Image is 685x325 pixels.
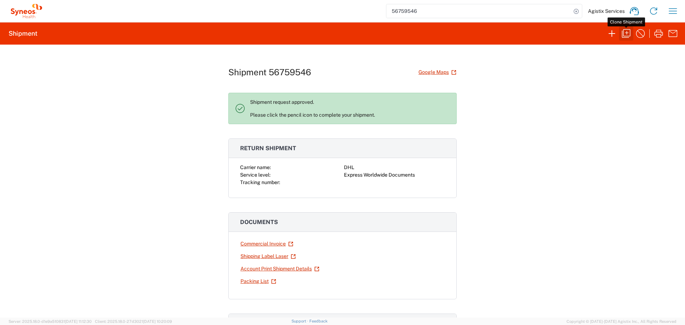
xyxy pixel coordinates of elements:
[9,29,37,38] h2: Shipment
[240,250,296,263] a: Shipping Label Laser
[240,238,294,250] a: Commercial Invoice
[9,319,92,324] span: Server: 2025.18.0-d1e9a510831
[567,318,676,325] span: Copyright © [DATE]-[DATE] Agistix Inc., All Rights Reserved
[65,319,92,324] span: [DATE] 11:12:30
[95,319,172,324] span: Client: 2025.18.0-27d3021
[418,66,457,78] a: Google Maps
[240,219,278,225] span: Documents
[228,67,311,77] h1: Shipment 56759546
[143,319,172,324] span: [DATE] 10:20:09
[240,263,320,275] a: Account Print Shipment Details
[240,275,276,288] a: Packing List
[250,99,451,118] p: Shipment request approved. Please click the pencil icon to complete your shipment.
[309,319,328,323] a: Feedback
[588,8,625,14] span: Agistix Services
[240,145,296,152] span: Return shipment
[240,179,280,185] span: Tracking number:
[344,164,445,171] div: DHL
[344,171,445,179] div: Express Worldwide Documents
[386,4,571,18] input: Shipment, tracking or reference number
[240,172,270,178] span: Service level:
[240,164,271,170] span: Carrier name:
[291,319,309,323] a: Support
